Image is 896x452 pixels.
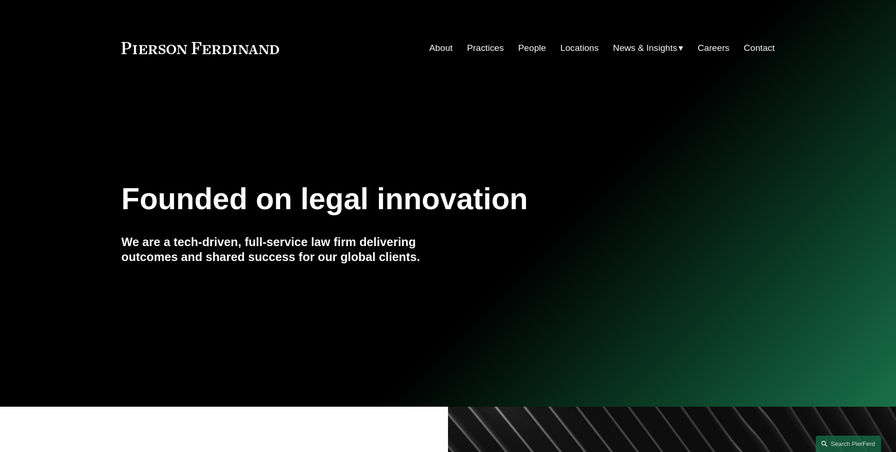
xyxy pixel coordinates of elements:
a: Practices [467,39,504,57]
h1: Founded on legal innovation [121,182,666,216]
a: Locations [560,39,599,57]
a: Careers [698,39,729,57]
h4: We are a tech-driven, full-service law firm delivering outcomes and shared success for our global... [121,234,448,265]
span: News & Insights [613,40,678,56]
a: Contact [744,39,775,57]
a: Search this site [816,436,881,452]
a: People [518,39,546,57]
a: About [429,39,453,57]
a: folder dropdown [613,39,684,57]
